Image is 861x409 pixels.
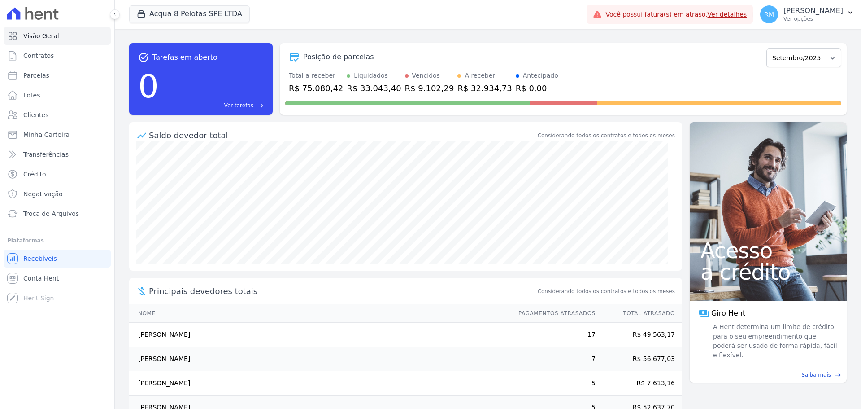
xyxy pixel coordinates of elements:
[129,304,510,323] th: Nome
[596,371,682,396] td: R$ 7.613,16
[465,71,495,80] div: A receber
[23,189,63,198] span: Negativação
[129,323,510,347] td: [PERSON_NAME]
[835,372,841,378] span: east
[23,254,57,263] span: Recebíveis
[538,132,675,140] div: Considerando todos os contratos e todos os meses
[510,304,596,323] th: Pagamentos Atrasados
[23,170,46,179] span: Crédito
[129,371,510,396] td: [PERSON_NAME]
[510,371,596,396] td: 5
[753,2,861,27] button: RM [PERSON_NAME] Ver opções
[4,47,111,65] a: Contratos
[510,347,596,371] td: 7
[138,63,159,110] div: 0
[538,287,675,295] span: Considerando todos os contratos e todos os meses
[303,52,374,62] div: Posição de parcelas
[347,82,401,94] div: R$ 33.043,40
[783,6,843,15] p: [PERSON_NAME]
[708,11,747,18] a: Ver detalhes
[596,304,682,323] th: Total Atrasado
[711,322,838,360] span: A Hent determina um limite de crédito para o seu empreendimento que poderá ser usado de forma ráp...
[354,71,388,80] div: Liquidados
[457,82,512,94] div: R$ 32.934,73
[152,52,217,63] span: Tarefas em aberto
[4,185,111,203] a: Negativação
[4,27,111,45] a: Visão Geral
[4,106,111,124] a: Clientes
[596,323,682,347] td: R$ 49.563,17
[4,165,111,183] a: Crédito
[23,209,79,218] span: Troca de Arquivos
[23,71,49,80] span: Parcelas
[596,347,682,371] td: R$ 56.677,03
[4,269,111,287] a: Conta Hent
[7,235,107,246] div: Plataformas
[523,71,558,80] div: Antecipado
[23,51,54,60] span: Contratos
[23,110,48,119] span: Clientes
[289,82,343,94] div: R$ 75.080,42
[23,274,59,283] span: Conta Hent
[4,86,111,104] a: Lotes
[4,126,111,144] a: Minha Carteira
[289,71,343,80] div: Total a receber
[23,91,40,100] span: Lotes
[257,102,264,109] span: east
[4,145,111,163] a: Transferências
[149,129,536,141] div: Saldo devedor total
[149,285,536,297] span: Principais devedores totais
[4,66,111,84] a: Parcelas
[711,308,745,319] span: Giro Hent
[510,323,596,347] td: 17
[224,101,253,110] span: Ver tarefas
[783,15,843,22] p: Ver opções
[129,347,510,371] td: [PERSON_NAME]
[23,130,70,139] span: Minha Carteira
[516,82,558,94] div: R$ 0,00
[4,250,111,268] a: Recebíveis
[412,71,440,80] div: Vencidos
[801,371,831,379] span: Saiba mais
[23,150,69,159] span: Transferências
[129,5,250,22] button: Acqua 8 Pelotas SPE LTDA
[695,371,841,379] a: Saiba mais east
[700,240,836,261] span: Acesso
[405,82,454,94] div: R$ 9.102,29
[162,101,264,110] a: Ver tarefas east
[700,261,836,283] span: a crédito
[138,52,149,63] span: task_alt
[764,11,774,18] span: RM
[4,205,111,223] a: Troca de Arquivos
[23,31,59,40] span: Visão Geral
[605,10,747,19] span: Você possui fatura(s) em atraso.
